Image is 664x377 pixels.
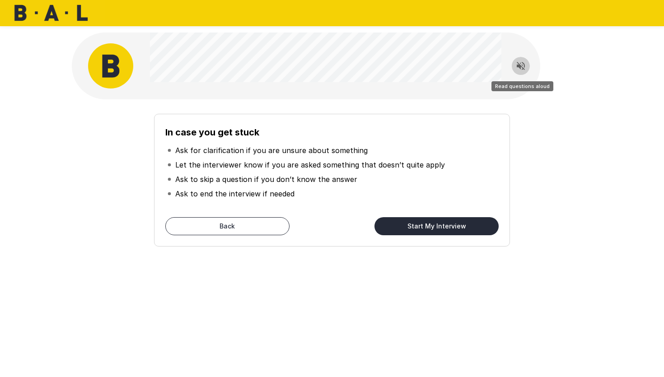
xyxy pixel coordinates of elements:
div: Read questions aloud [491,81,553,91]
button: Back [165,217,290,235]
b: In case you get stuck [165,127,259,138]
img: bal_avatar.png [88,43,133,88]
p: Let the interviewer know if you are asked something that doesn’t quite apply [175,159,445,170]
p: Ask for clarification if you are unsure about something [175,145,368,156]
p: Ask to skip a question if you don’t know the answer [175,174,357,185]
button: Start My Interview [374,217,499,235]
button: Read questions aloud [512,57,530,75]
p: Ask to end the interview if needed [175,188,295,199]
